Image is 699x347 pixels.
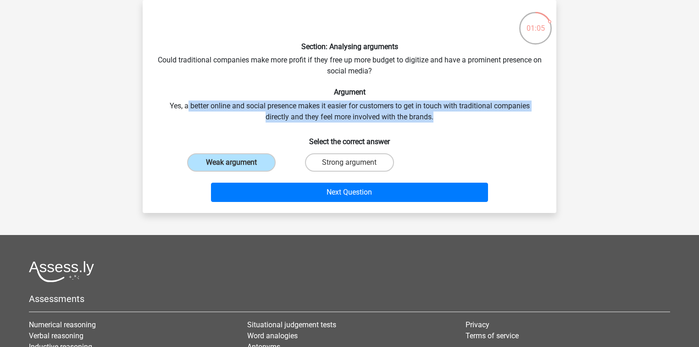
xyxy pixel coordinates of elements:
button: Next Question [211,183,488,202]
h5: Assessments [29,293,670,304]
img: Assessly logo [29,261,94,282]
a: Privacy [466,320,489,329]
a: Terms of service [466,331,519,340]
a: Verbal reasoning [29,331,83,340]
h6: Section: Analysing arguments [157,42,542,51]
a: Numerical reasoning [29,320,96,329]
label: Strong argument [305,153,394,172]
a: Word analogies [247,331,298,340]
div: Could traditional companies make more profit if they free up more budget to digitize and have a p... [146,7,553,206]
div: 01:05 [518,11,553,34]
h6: Argument [157,88,542,96]
label: Weak argument [187,153,276,172]
a: Situational judgement tests [247,320,336,329]
h6: Select the correct answer [157,130,542,146]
